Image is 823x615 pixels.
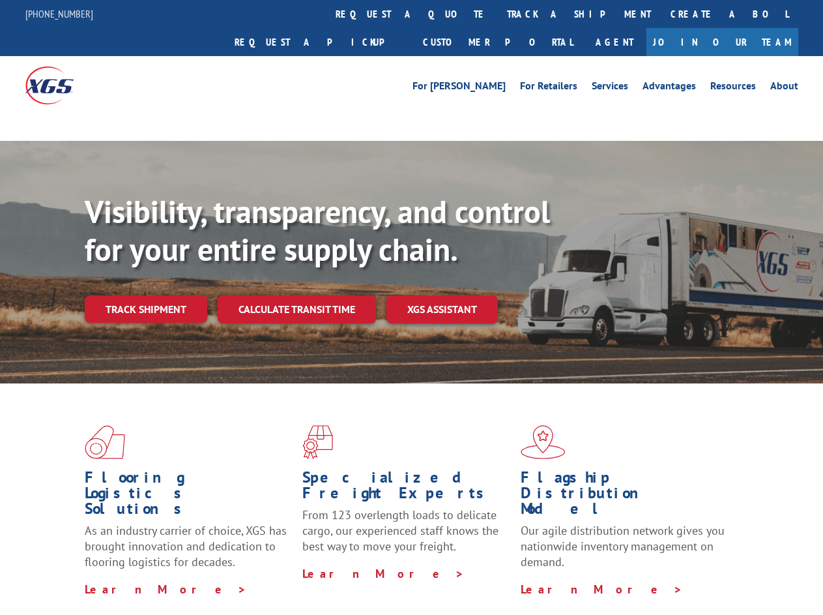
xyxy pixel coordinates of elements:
img: xgs-icon-total-supply-chain-intelligence-red [85,425,125,459]
a: [PHONE_NUMBER] [25,7,93,20]
a: Request a pickup [225,28,413,56]
a: Track shipment [85,295,207,323]
img: xgs-icon-flagship-distribution-model-red [521,425,566,459]
a: Learn More > [521,582,683,597]
p: From 123 overlength loads to delicate cargo, our experienced staff knows the best way to move you... [302,507,510,565]
a: Agent [583,28,646,56]
h1: Flagship Distribution Model [521,470,729,523]
a: Customer Portal [413,28,583,56]
a: XGS ASSISTANT [386,295,498,323]
a: Learn More > [85,582,247,597]
span: Our agile distribution network gives you nationwide inventory management on demand. [521,523,725,569]
img: xgs-icon-focused-on-flooring-red [302,425,333,459]
a: Resources [710,81,756,95]
span: As an industry carrier of choice, XGS has brought innovation and dedication to flooring logistics... [85,523,287,569]
h1: Flooring Logistics Solutions [85,470,293,523]
a: Services [592,81,628,95]
h1: Specialized Freight Experts [302,470,510,507]
b: Visibility, transparency, and control for your entire supply chain. [85,191,550,269]
a: Advantages [643,81,696,95]
a: Learn More > [302,566,465,581]
a: For Retailers [520,81,577,95]
a: Join Our Team [646,28,798,56]
a: For [PERSON_NAME] [412,81,506,95]
a: Calculate transit time [218,295,376,323]
a: About [770,81,798,95]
